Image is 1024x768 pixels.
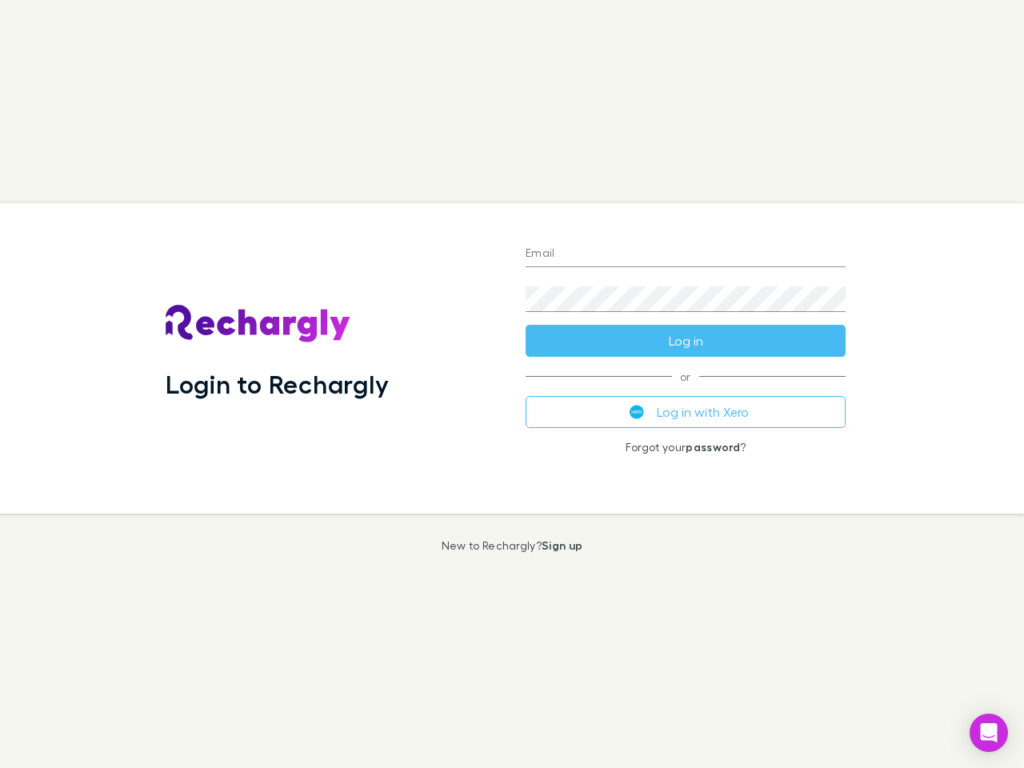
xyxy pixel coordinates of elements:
h1: Login to Rechargly [166,369,389,399]
img: Rechargly's Logo [166,305,351,343]
p: New to Rechargly? [442,539,583,552]
button: Log in [526,325,846,357]
div: Open Intercom Messenger [970,714,1008,752]
a: password [686,440,740,454]
span: or [526,376,846,377]
img: Xero's logo [630,405,644,419]
p: Forgot your ? [526,441,846,454]
a: Sign up [542,538,582,552]
button: Log in with Xero [526,396,846,428]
